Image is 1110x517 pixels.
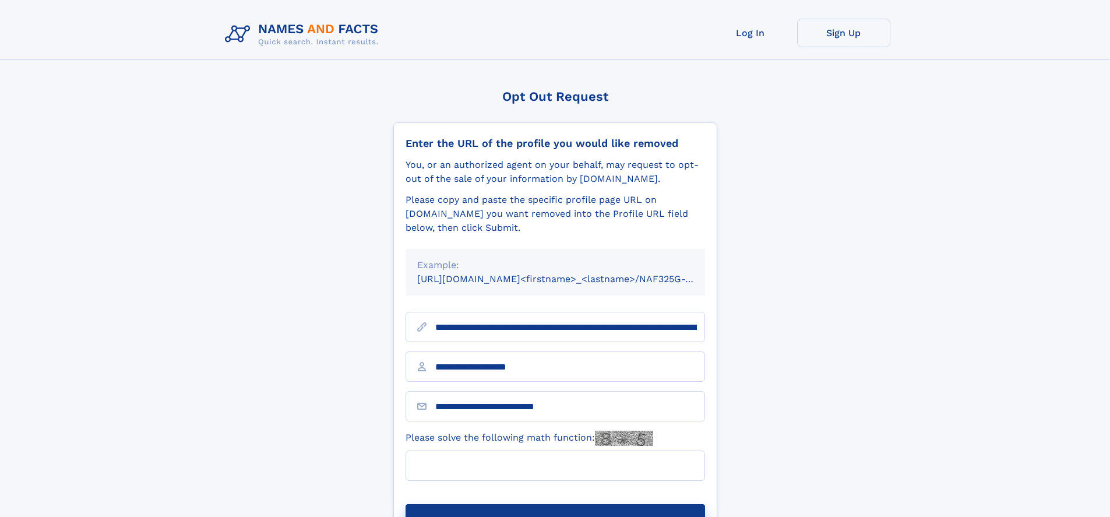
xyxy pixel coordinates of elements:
div: You, or an authorized agent on your behalf, may request to opt-out of the sale of your informatio... [406,158,705,186]
div: Example: [417,258,693,272]
img: Logo Names and Facts [220,19,388,50]
a: Log In [704,19,797,47]
div: Please copy and paste the specific profile page URL on [DOMAIN_NAME] you want removed into the Pr... [406,193,705,235]
a: Sign Up [797,19,890,47]
small: [URL][DOMAIN_NAME]<firstname>_<lastname>/NAF325G-xxxxxxxx [417,273,727,284]
div: Enter the URL of the profile you would like removed [406,137,705,150]
div: Opt Out Request [393,89,717,104]
label: Please solve the following math function: [406,431,653,446]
